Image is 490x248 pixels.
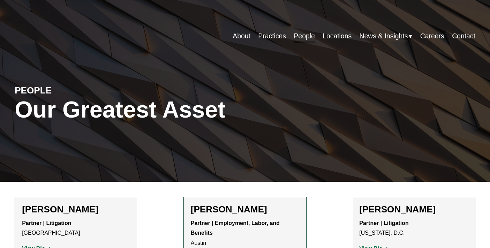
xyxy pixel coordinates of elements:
a: People [294,30,315,43]
a: Careers [420,30,444,43]
p: [US_STATE], D.C. [359,218,468,239]
p: [GEOGRAPHIC_DATA] [22,218,131,239]
a: folder dropdown [360,30,413,43]
a: Locations [323,30,352,43]
h2: [PERSON_NAME] [191,204,300,215]
a: Contact [452,30,475,43]
span: News & Insights [360,30,408,42]
strong: Partner | Litigation [22,220,71,226]
a: Practices [258,30,286,43]
h4: PEOPLE [15,85,130,96]
h2: [PERSON_NAME] [22,204,131,215]
a: About [233,30,250,43]
h1: Our Greatest Asset [15,96,322,123]
strong: Partner | Litigation [359,220,408,226]
h2: [PERSON_NAME] [359,204,468,215]
strong: Partner | Employment, Labor, and Benefits [191,220,281,236]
